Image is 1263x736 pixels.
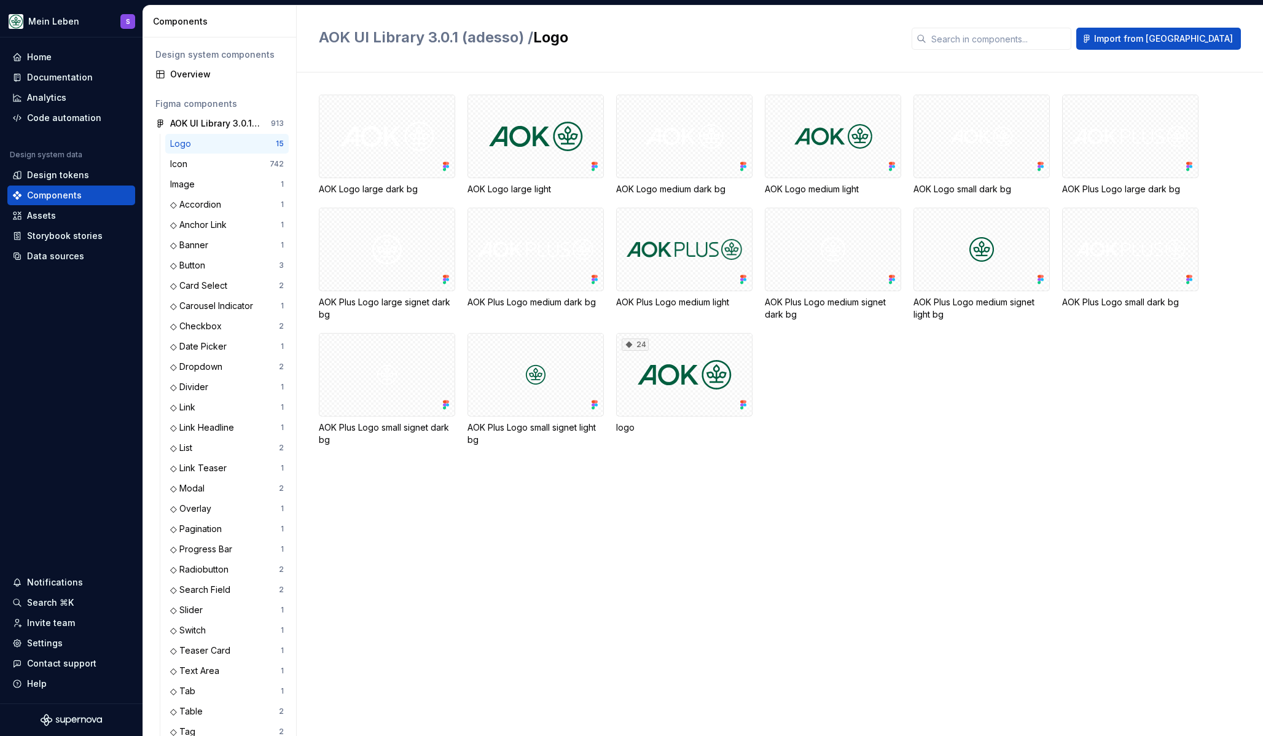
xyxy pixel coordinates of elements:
[27,678,47,690] div: Help
[165,560,289,579] a: ◇ Radiobutton2
[279,565,284,574] div: 2
[170,563,233,576] div: ◇ Radiobutton
[27,92,66,104] div: Analytics
[27,189,82,202] div: Components
[170,685,200,697] div: ◇ Tab
[281,423,284,433] div: 1
[165,661,289,681] a: ◇ Text Area1
[281,179,284,189] div: 1
[7,613,135,633] a: Invite team
[319,333,455,446] div: AOK Plus Logo small signet dark bg
[279,483,284,493] div: 2
[27,169,89,181] div: Design tokens
[170,340,232,353] div: ◇ Date Picker
[165,235,289,255] a: ◇ Banner1
[165,681,289,701] a: ◇ Tab1
[622,339,649,351] div: 24
[170,178,200,190] div: Image
[170,361,227,373] div: ◇ Dropdown
[319,95,455,195] div: AOK Logo large dark bg
[7,206,135,225] a: Assets
[170,523,227,535] div: ◇ Pagination
[7,88,135,108] a: Analytics
[27,250,84,262] div: Data sources
[281,463,284,473] div: 1
[467,421,604,446] div: AOK Plus Logo small signet light bg
[319,183,455,195] div: AOK Logo large dark bg
[155,49,284,61] div: Design system components
[41,714,102,726] a: Supernova Logo
[1062,208,1198,321] div: AOK Plus Logo small dark bg
[276,139,284,149] div: 15
[170,198,226,211] div: ◇ Accordion
[165,438,289,458] a: ◇ List2
[170,320,227,332] div: ◇ Checkbox
[281,402,284,412] div: 1
[165,276,289,296] a: ◇ Card Select2
[165,519,289,539] a: ◇ Pagination1
[165,296,289,316] a: ◇ Carousel Indicator1
[765,95,901,195] div: AOK Logo medium light
[281,504,284,514] div: 1
[765,208,901,321] div: AOK Plus Logo medium signet dark bg
[1094,33,1233,45] span: Import from [GEOGRAPHIC_DATA]
[27,230,103,242] div: Storybook stories
[319,208,455,321] div: AOK Plus Logo large signet dark bg
[170,462,232,474] div: ◇ Link Teaser
[319,28,533,46] span: AOK UI Library 3.0.1 (adesso) /
[27,71,93,84] div: Documentation
[765,296,901,321] div: AOK Plus Logo medium signet dark bg
[165,174,289,194] a: Image1
[765,183,901,195] div: AOK Logo medium light
[28,15,79,28] div: Mein Leben
[281,240,284,250] div: 1
[319,28,897,47] h2: Logo
[170,705,208,718] div: ◇ Table
[279,281,284,291] div: 2
[170,239,213,251] div: ◇ Banner
[165,621,289,640] a: ◇ Switch1
[7,573,135,592] button: Notifications
[7,68,135,87] a: Documentation
[616,183,753,195] div: AOK Logo medium dark bg
[165,458,289,478] a: ◇ Link Teaser1
[170,259,210,272] div: ◇ Button
[170,482,209,495] div: ◇ Modal
[467,183,604,195] div: AOK Logo large light
[467,333,604,446] div: AOK Plus Logo small signet light bg
[279,707,284,716] div: 2
[281,220,284,230] div: 1
[281,200,284,209] div: 1
[27,576,83,589] div: Notifications
[281,686,284,696] div: 1
[27,112,101,124] div: Code automation
[27,51,52,63] div: Home
[279,362,284,372] div: 2
[7,633,135,653] a: Settings
[7,246,135,266] a: Data sources
[1062,183,1198,195] div: AOK Plus Logo large dark bg
[170,138,196,150] div: Logo
[170,604,208,616] div: ◇ Slider
[170,543,237,555] div: ◇ Progress Bar
[165,256,289,275] a: ◇ Button3
[170,442,197,454] div: ◇ List
[7,108,135,128] a: Code automation
[165,479,289,498] a: ◇ Modal2
[926,28,1071,50] input: Search in components...
[7,226,135,246] a: Storybook stories
[271,119,284,128] div: 913
[7,654,135,673] button: Contact support
[165,600,289,620] a: ◇ Slider1
[170,584,235,596] div: ◇ Search Field
[1062,95,1198,195] div: AOK Plus Logo large dark bg
[170,117,262,130] div: AOK UI Library 3.0.1 (adesso)
[27,637,63,649] div: Settings
[170,219,232,231] div: ◇ Anchor Link
[7,47,135,67] a: Home
[7,593,135,613] button: Search ⌘K
[165,580,289,600] a: ◇ Search Field2
[151,114,289,133] a: AOK UI Library 3.0.1 (adesso)913
[170,158,192,170] div: Icon
[281,625,284,635] div: 1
